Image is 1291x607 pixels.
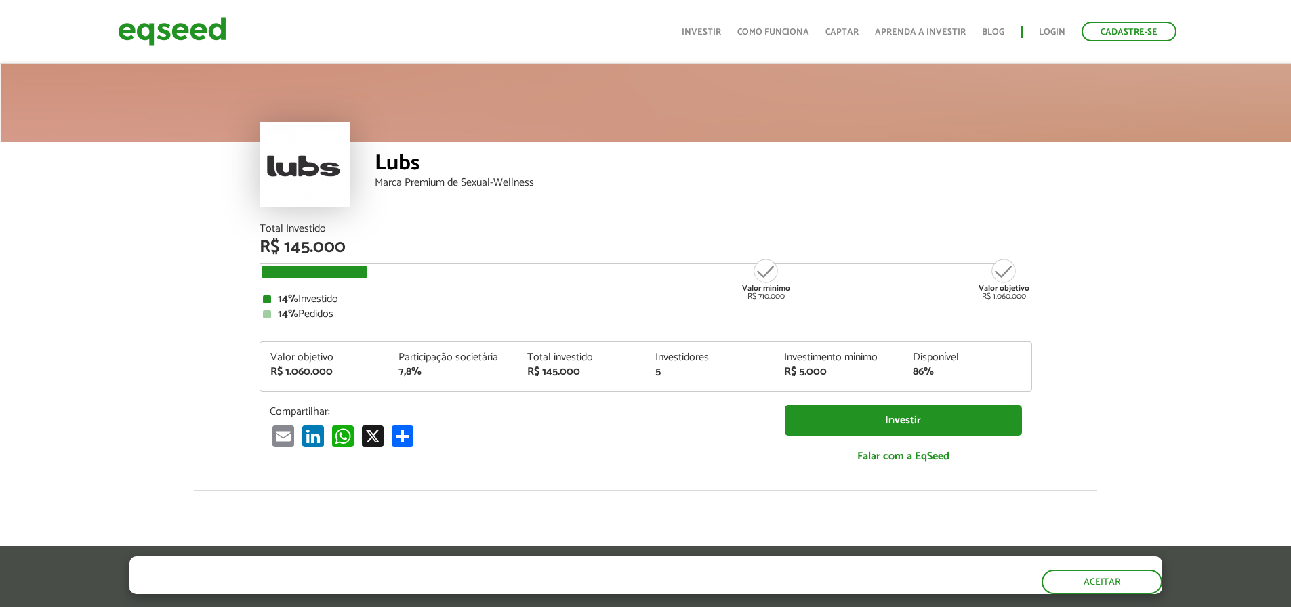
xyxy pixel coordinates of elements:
[300,425,327,447] a: LinkedIn
[1039,28,1065,37] a: Login
[913,367,1021,377] div: 86%
[527,352,636,363] div: Total investido
[875,28,966,37] a: Aprenda a investir
[270,367,379,377] div: R$ 1.060.000
[129,556,620,577] h5: O site da EqSeed utiliza cookies para melhorar sua navegação.
[308,582,465,593] a: política de privacidade e de cookies
[979,257,1029,301] div: R$ 1.060.000
[1042,570,1162,594] button: Aceitar
[270,405,764,418] p: Compartilhar:
[389,425,416,447] a: Compartilhar
[742,282,790,295] strong: Valor mínimo
[270,425,297,447] a: Email
[784,352,893,363] div: Investimento mínimo
[979,282,1029,295] strong: Valor objetivo
[398,367,507,377] div: 7,8%
[278,290,298,308] strong: 14%
[375,177,1032,188] div: Marca Premium de Sexual-Wellness
[118,14,226,49] img: EqSeed
[527,367,636,377] div: R$ 145.000
[785,405,1022,436] a: Investir
[741,257,792,301] div: R$ 710.000
[278,305,298,323] strong: 14%
[784,367,893,377] div: R$ 5.000
[1082,22,1176,41] a: Cadastre-se
[825,28,859,37] a: Captar
[263,294,1029,305] div: Investido
[982,28,1004,37] a: Blog
[682,28,721,37] a: Investir
[375,152,1032,177] div: Lubs
[655,367,764,377] div: 5
[260,224,1032,234] div: Total Investido
[270,352,379,363] div: Valor objetivo
[785,442,1022,470] a: Falar com a EqSeed
[737,28,809,37] a: Como funciona
[359,425,386,447] a: X
[329,425,356,447] a: WhatsApp
[398,352,507,363] div: Participação societária
[260,238,1032,256] div: R$ 145.000
[129,581,620,593] p: Ao clicar em "aceitar", você aceita nossa .
[913,352,1021,363] div: Disponível
[263,309,1029,320] div: Pedidos
[655,352,764,363] div: Investidores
